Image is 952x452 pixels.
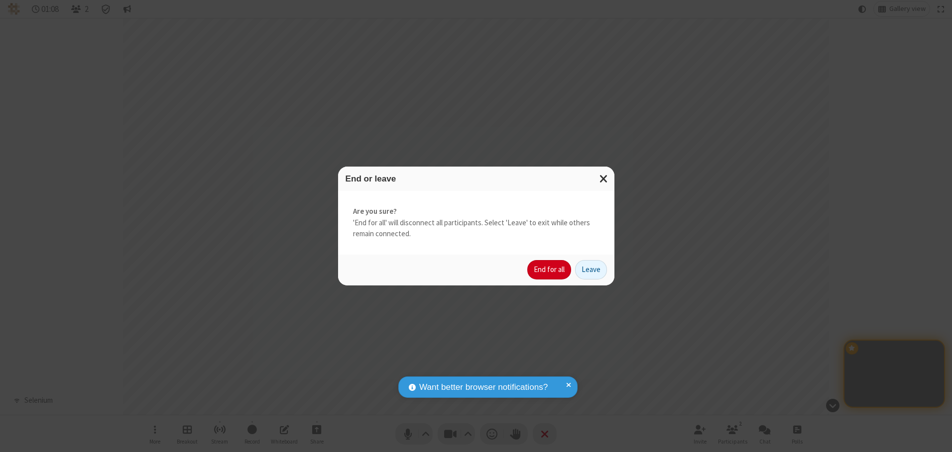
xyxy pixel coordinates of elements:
button: Close modal [594,167,614,191]
button: Leave [575,260,607,280]
h3: End or leave [346,174,607,183]
div: 'End for all' will disconnect all participants. Select 'Leave' to exit while others remain connec... [338,191,614,255]
button: End for all [527,260,571,280]
strong: Are you sure? [353,206,599,217]
span: Want better browser notifications? [419,381,548,394]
